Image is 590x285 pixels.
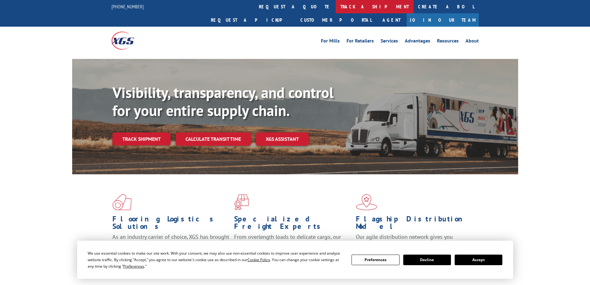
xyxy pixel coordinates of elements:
a: For Retailers [347,38,374,45]
a: Services [381,38,398,45]
a: About [465,38,479,45]
a: Join Our Team [407,13,479,27]
a: Agent [376,13,407,27]
p: From overlength loads to delicate cargo, our experienced staff knows the best way to move your fr... [234,233,351,261]
img: xgs-icon-flagship-distribution-model-red [356,194,377,210]
a: Request a pickup [206,13,296,27]
a: Track shipment [112,132,171,145]
a: Calculate transit time [176,132,251,146]
b: Visibility, transparency, and control for your entire supply chain. [112,83,334,120]
span: Preferences [123,264,144,269]
a: XGS ASSISTANT [256,132,309,146]
img: xgs-icon-focused-on-flooring-red [234,194,249,210]
span: Our agile distribution network gives you nationwide inventory management on demand. [356,233,470,248]
span: Cookie Policy [247,257,270,262]
h1: Specialized Freight Experts [234,215,351,233]
h1: Flooring Logistics Solutions [112,215,229,233]
span: As an industry carrier of choice, XGS has brought innovation and dedication to flooring logistics... [112,233,229,255]
button: Decline [403,255,451,265]
h1: Flagship Distribution Model [356,215,473,233]
button: Accept [455,255,502,265]
a: For Mills [321,38,340,45]
button: Preferences [352,255,399,265]
a: Resources [437,38,459,45]
img: xgs-icon-total-supply-chain-intelligence-red [112,194,132,210]
div: We use essential cookies to make our site work. With your consent, we may also use non-essential ... [88,250,344,269]
div: Cookie Consent Prompt [77,241,513,279]
a: Advantages [405,38,430,45]
a: [PHONE_NUMBER] [111,3,144,10]
a: Customer Portal [296,13,376,27]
